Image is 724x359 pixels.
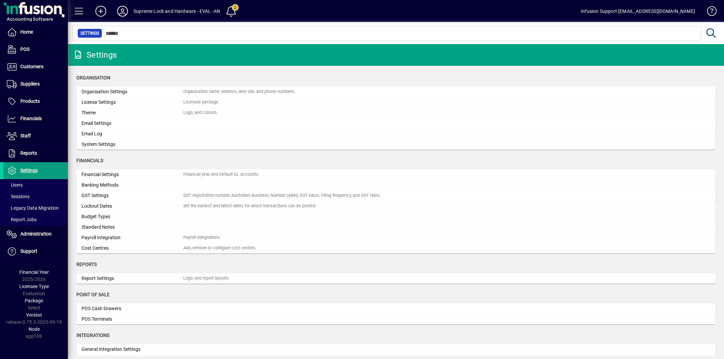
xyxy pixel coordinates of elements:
div: Add, remove or configure cost centres [183,245,256,251]
a: Reports [3,145,68,162]
a: Knowledge Base [702,1,716,23]
div: Report Settings [81,275,183,282]
div: GST Settings [81,192,183,199]
span: POS [20,46,30,52]
div: Settings [73,50,117,60]
span: Customers [20,64,43,69]
div: Email Settings [81,120,183,127]
span: Reports [76,262,97,267]
a: POS [3,41,68,58]
a: POS Cash Drawers [76,303,716,314]
div: License Settings [81,99,183,106]
div: Logo, and colours. [183,110,218,116]
span: Organisation [76,75,110,80]
span: Legacy Data Migration [7,205,59,211]
div: Payroll Integration [81,234,183,241]
span: Support [20,248,37,254]
span: Version [26,312,42,318]
div: Lockout Dates [81,203,183,210]
span: Suppliers [20,81,40,87]
span: Staff [20,133,31,138]
a: System Settings [76,139,716,150]
a: Lockout DatesSet the earliest and latest dates for which transactions can be posted. [76,201,716,211]
button: Profile [112,5,133,17]
div: System Settings [81,141,183,148]
a: Users [3,179,68,191]
a: Cost CentresAdd, remove or configure cost centres [76,243,716,253]
a: Standard Notes [76,222,716,232]
div: Set the earliest and latest dates for which transactions can be posted. [183,203,316,209]
div: Financial year, and Default GL accounts. [183,171,259,178]
div: Budget Types [81,213,183,220]
span: Administration [20,231,52,237]
div: Logo, and report layouts. [183,275,230,282]
a: Payroll IntegrationPayroll Integrations [76,232,716,243]
span: Node [29,326,40,332]
span: Home [20,29,33,35]
button: Add [90,5,112,17]
a: Staff [3,128,68,145]
div: Standard Notes [81,224,183,231]
a: POS Terminals [76,314,716,324]
div: Infusion Support [EMAIL_ADDRESS][DOMAIN_NAME] [581,6,695,17]
a: Customers [3,58,68,75]
a: Organisation SettingsOrganisation name, address, web site, and phone numbers. [76,87,716,97]
a: Legacy Data Migration [3,202,68,214]
a: Suppliers [3,76,68,93]
span: Financials [20,116,42,121]
div: Theme [81,109,183,116]
span: Users [7,182,23,188]
div: Organisation Settings [81,88,183,95]
div: Cost Centres [81,245,183,252]
a: Budget Types [76,211,716,222]
div: Organisation name, address, web site, and phone numbers. [183,89,295,95]
a: Email Settings [76,118,716,129]
div: POS Terminals [81,316,183,323]
span: Settings [80,30,99,37]
a: Banking Methods [76,180,716,190]
span: Report Jobs [7,217,37,222]
a: Financials [3,110,68,127]
a: License SettingsLicensee package. [76,97,716,108]
div: Supreme Lock and Hardware - EVAL- AN [133,6,220,17]
span: Financial Year [19,269,49,275]
div: GST registration number, Australian Business Number (ABN), GST basis, Filing frequency, and GST r... [183,192,381,199]
a: GST SettingsGST registration number, Australian Business Number (ABN), GST basis, Filing frequenc... [76,190,716,201]
div: POS Cash Drawers [81,305,183,312]
div: Email Log [81,130,183,137]
a: Report Jobs [3,214,68,225]
span: Settings [20,168,38,173]
a: Support [3,243,68,260]
a: Financial SettingsFinancial year, and Default GL accounts. [76,169,716,180]
a: Email Log [76,129,716,139]
a: Home [3,24,68,41]
a: General Integration Settings [76,344,716,355]
div: Financial Settings [81,171,183,178]
div: Payroll Integrations [183,234,220,241]
a: Administration [3,226,68,243]
div: Licensee package. [183,99,219,106]
span: Package [25,298,43,303]
span: Point of Sale [76,292,110,297]
a: Sessions [3,191,68,202]
div: Banking Methods [81,182,183,189]
a: Products [3,93,68,110]
span: Licensee Type [19,284,49,289]
div: General Integration Settings [81,346,183,353]
a: Report SettingsLogo, and report layouts. [76,273,716,284]
span: Products [20,98,40,104]
span: Financials [76,158,103,163]
span: Integrations [76,333,109,338]
a: ThemeLogo, and colours. [76,108,716,118]
span: Reports [20,150,37,156]
span: Sessions [7,194,30,199]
